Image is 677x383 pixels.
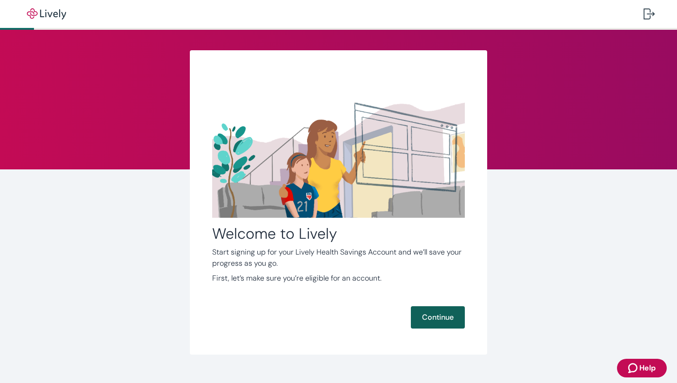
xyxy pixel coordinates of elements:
[639,363,656,374] span: Help
[20,8,73,20] img: Lively
[617,359,667,377] button: Zendesk support iconHelp
[212,247,465,269] p: Start signing up for your Lively Health Savings Account and we’ll save your progress as you go.
[636,3,662,25] button: Log out
[212,224,465,243] h2: Welcome to Lively
[628,363,639,374] svg: Zendesk support icon
[411,306,465,329] button: Continue
[212,273,465,284] p: First, let’s make sure you’re eligible for an account.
